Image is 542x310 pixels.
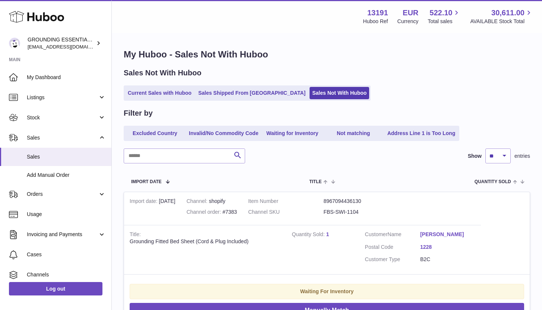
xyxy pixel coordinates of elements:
[491,8,524,18] span: 30,611.00
[420,231,475,238] a: [PERSON_NAME]
[130,198,159,206] strong: Import date
[27,153,106,160] span: Sales
[124,48,530,60] h1: My Huboo - Sales Not With Huboo
[124,192,181,225] td: [DATE]
[125,127,185,140] a: Excluded Country
[187,209,223,217] strong: Channel order
[324,127,383,140] a: Not matching
[27,211,106,218] span: Usage
[27,251,106,258] span: Cases
[9,282,102,295] a: Log out
[27,191,98,198] span: Orders
[248,209,323,216] dt: Channel SKU
[124,68,202,78] h2: Sales Not With Huboo
[130,231,141,239] strong: Title
[125,87,194,99] a: Current Sales with Huboo
[196,87,308,99] a: Sales Shipped From [GEOGRAPHIC_DATA]
[365,231,420,240] dt: Name
[27,134,98,141] span: Sales
[365,256,420,263] dt: Customer Type
[365,244,420,253] dt: Postal Code
[28,44,110,50] span: [EMAIL_ADDRESS][DOMAIN_NAME]
[475,179,511,184] span: Quantity Sold
[323,209,399,216] dd: FBS-SWI-1104
[470,8,533,25] a: 30,611.00 AVAILABLE Stock Total
[420,244,475,251] a: 1228
[27,74,106,81] span: My Dashboard
[310,87,369,99] a: Sales Not With Huboo
[187,198,237,205] div: shopify
[420,256,475,263] dd: B2C
[131,179,162,184] span: Import date
[365,231,388,237] span: Customer
[397,18,419,25] div: Currency
[468,153,482,160] label: Show
[363,18,388,25] div: Huboo Ref
[323,198,399,205] dd: 8967094436130
[186,127,261,140] a: Invalid/No Commodity Code
[514,153,530,160] span: entries
[428,8,461,25] a: 522.10 Total sales
[367,8,388,18] strong: 13191
[27,271,106,278] span: Channels
[263,127,322,140] a: Waiting for Inventory
[403,8,418,18] strong: EUR
[187,198,209,206] strong: Channel
[326,231,329,237] a: 1
[187,209,237,216] div: #7383
[27,114,98,121] span: Stock
[309,179,321,184] span: Title
[470,18,533,25] span: AVAILABLE Stock Total
[124,108,153,118] h2: Filter by
[9,38,20,49] img: espenwkopperud@gmail.com
[430,8,452,18] span: 522.10
[292,231,326,239] strong: Quantity Sold
[385,127,458,140] a: Address Line 1 is Too Long
[248,198,323,205] dt: Item Number
[28,36,95,50] div: GROUNDING ESSENTIALS INTERNATIONAL SLU
[27,231,98,238] span: Invoicing and Payments
[27,172,106,179] span: Add Manual Order
[428,18,461,25] span: Total sales
[130,238,281,245] div: Grounding Fitted Bed Sheet (Cord & Plug Included)
[27,94,98,101] span: Listings
[300,288,354,294] strong: Waiting For Inventory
